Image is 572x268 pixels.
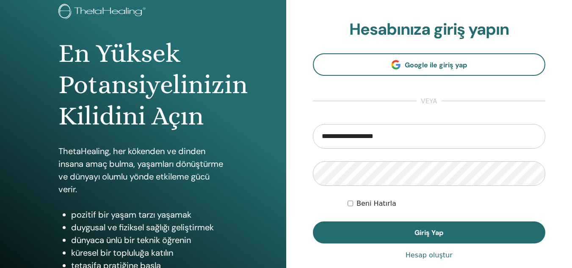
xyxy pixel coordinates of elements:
h2: Hesabınıza giriş yapın [313,20,546,39]
h1: En Yüksek Potansiyelinizin Kilidini Açın [58,38,228,132]
span: Giriş Yap [414,228,443,237]
li: duygusal ve fiziksel sağlığı geliştirmek [71,221,228,234]
a: Hesap oluştur [406,250,453,260]
span: veya [417,96,442,106]
p: ThetaHealing, her kökenden ve dinden insana amaç bulma, yaşamları dönüştürme ve dünyayı olumlu yö... [58,145,228,196]
a: Google ile giriş yap [313,53,546,76]
span: Google ile giriş yap [405,61,467,69]
button: Giriş Yap [313,221,546,243]
div: Keep me authenticated indefinitely or until I manually logout [348,199,545,209]
li: küresel bir topluluğa katılın [71,246,228,259]
li: dünyaca ünlü bir teknik öğrenin [71,234,228,246]
li: pozitif bir yaşam tarzı yaşamak [71,208,228,221]
label: Beni Hatırla [356,199,396,209]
